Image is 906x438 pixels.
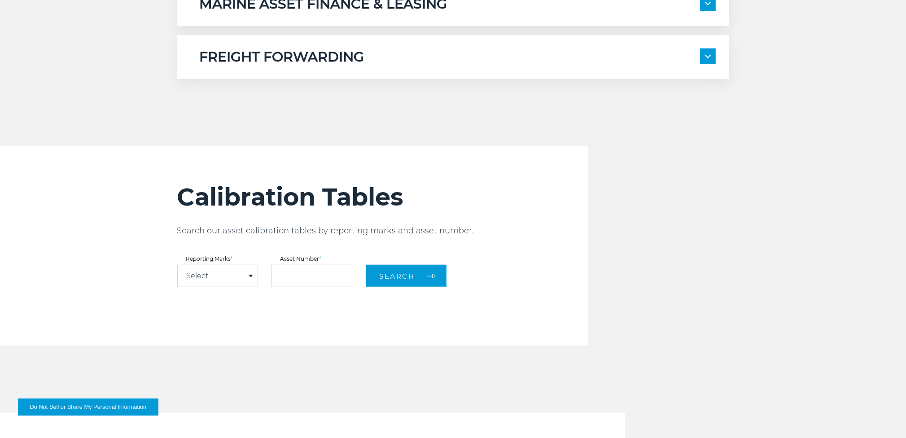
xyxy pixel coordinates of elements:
span: Search [380,272,415,280]
label: Asset Number [271,256,352,262]
button: Search arrow arrow [366,265,446,287]
h5: FREIGHT FORWARDING [200,48,364,66]
img: arrow [705,2,711,5]
button: Do Not Sell or Share My Personal Information [18,399,158,416]
h2: Calibration Tables [177,182,588,212]
img: arrow [705,55,711,58]
p: Search our asset calibration tables by reporting marks and asset number. [177,225,588,236]
a: Select [187,272,209,280]
label: Reporting Marks [177,256,258,262]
